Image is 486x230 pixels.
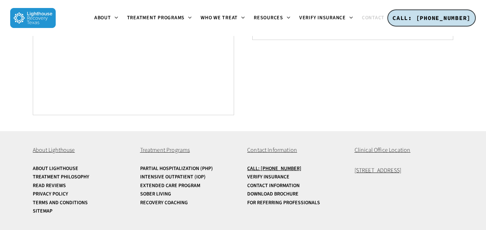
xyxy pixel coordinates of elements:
[295,15,357,21] a: Verify Insurance
[254,14,283,21] span: Resources
[10,8,56,28] img: Lighthouse Recovery Texas
[249,15,295,21] a: Resources
[140,200,239,206] a: Recovery Coaching
[140,191,239,197] a: Sober Living
[140,166,239,172] a: Partial Hospitalization (PHP)
[33,183,131,189] a: Read Reviews
[247,166,346,172] a: Call: [PHONE_NUMBER]
[201,14,238,21] span: Who We Treat
[33,191,131,197] a: Privacy Policy
[392,14,471,21] span: CALL: [PHONE_NUMBER]
[140,174,239,180] a: Intensive Outpatient (IOP)
[94,14,111,21] span: About
[196,15,249,21] a: Who We Treat
[355,166,402,174] a: [STREET_ADDRESS]
[33,146,75,154] span: About Lighthouse
[387,9,476,27] a: CALL: [PHONE_NUMBER]
[247,183,346,189] a: Contact Information
[90,15,123,21] a: About
[247,191,346,197] a: Download Brochure
[247,165,301,172] u: Call: [PHONE_NUMBER]
[357,15,396,21] a: Contact
[247,146,297,154] span: Contact Information
[33,200,131,206] a: Terms and Conditions
[247,174,346,180] a: Verify Insurance
[299,14,346,21] span: Verify Insurance
[247,200,346,206] a: For Referring Professionals
[355,146,411,154] span: Clinical Office Location
[33,166,131,172] a: About Lighthouse
[33,174,131,180] a: Treatment Philosophy
[140,183,239,189] a: Extended Care Program
[362,14,384,21] span: Contact
[140,146,190,154] span: Treatment Programs
[123,15,197,21] a: Treatment Programs
[127,14,185,21] span: Treatment Programs
[33,209,131,214] a: Sitemap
